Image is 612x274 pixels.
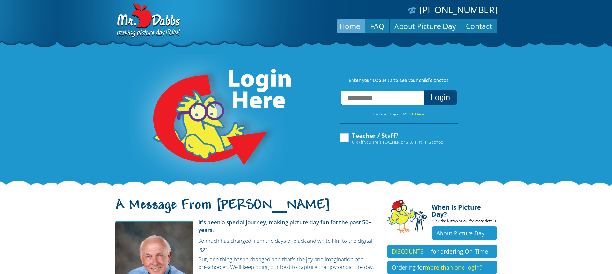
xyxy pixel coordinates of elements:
[424,90,457,105] button: Login
[335,19,365,34] a: Home
[115,3,181,39] img: Dabbs Company
[392,248,424,255] span: DISCOUNTS
[115,255,377,271] p: But, one thing hasn't changed and that's the joy and imagination of a preschooler. We'll keep doi...
[406,111,425,117] a: Click Here.
[339,132,445,144] label: Teacher / Staff?
[387,261,497,274] a: Ordering formore than one login?
[333,111,464,118] p: Lost your Login ID?
[432,226,497,240] a: About Picture Day
[365,19,389,34] a: FAQ
[115,237,377,252] p: So much has changed from the days of black and white film to the digital age.
[115,203,377,216] h1: A Message From [PERSON_NAME]
[387,245,497,258] a: DISCOUNTS— for ordering On-Time
[198,218,372,233] strong: It's been a special journey, making picture day fun for the past 50+ years.
[419,4,497,16] a: [PHONE_NUMBER]
[333,78,464,85] p: Enter your LOGIN ID to see your child’s photos
[461,19,497,34] a: Contact
[390,19,461,34] a: About Picture Day
[432,218,497,226] p: Click the button below for more details.
[425,263,482,271] span: more than one login?
[352,139,445,145] span: Click if you are a TEACHER or STAFF at THIS school.
[129,53,292,187] img: Login Here
[432,200,497,218] h4: When is Picture Day?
